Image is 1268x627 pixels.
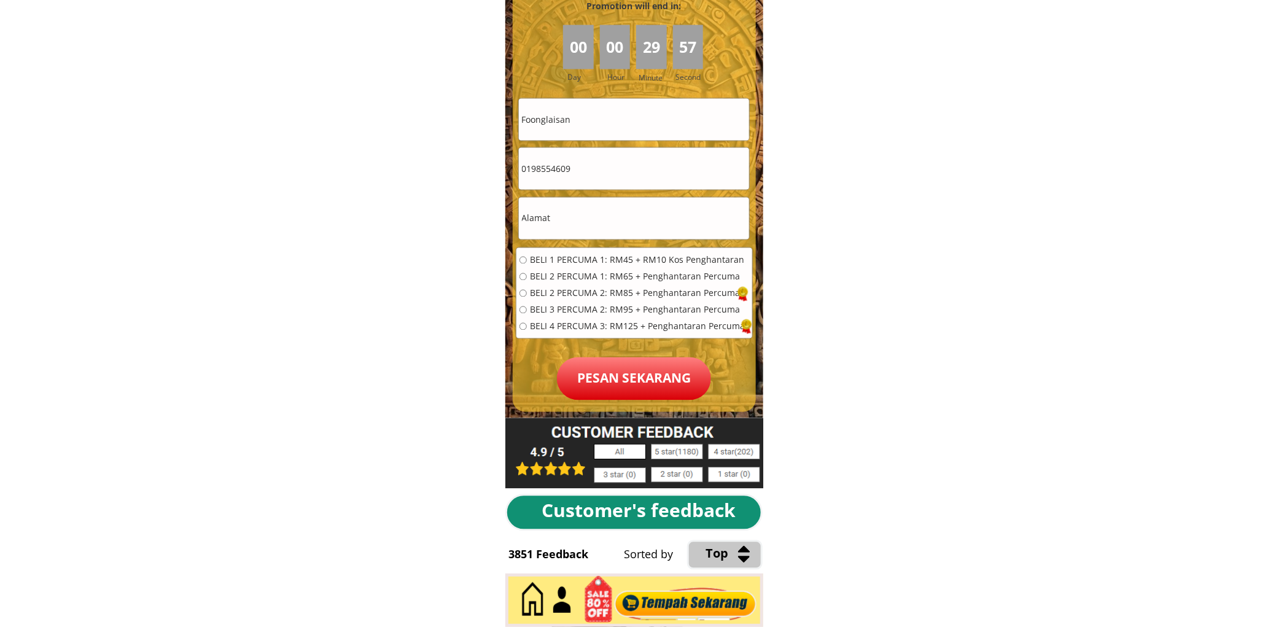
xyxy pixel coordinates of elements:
[607,71,633,83] h3: Hour
[706,544,817,564] div: Top
[530,306,745,314] span: BELI 3 PERCUMA 2: RM95 + Penghantaran Percuma
[530,256,745,265] span: BELI 1 PERCUMA 1: RM45 + RM10 Kos Penghantaran
[519,99,749,141] input: Nama
[624,546,912,564] div: Sorted by
[567,71,598,83] h3: Day
[530,289,745,298] span: BELI 2 PERCUMA 2: RM85 + Penghantaran Percuma
[519,148,749,190] input: Telefon
[676,71,706,83] h3: Second
[557,357,711,400] p: Pesan sekarang
[509,546,606,564] div: 3851 Feedback
[542,496,745,526] div: Customer's feedback
[519,198,749,240] input: Alamat
[530,322,745,331] span: BELI 4 PERCUMA 3: RM125 + Penghantaran Percuma
[530,273,745,281] span: BELI 2 PERCUMA 1: RM65 + Penghantaran Percuma
[639,72,666,84] h3: Minute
